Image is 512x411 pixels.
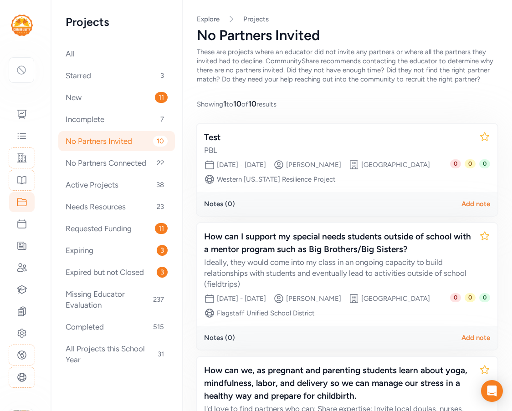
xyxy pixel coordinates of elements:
[479,293,490,302] span: 0
[204,230,472,256] div: How can I support my special needs students outside of school with a mentor program such as Big B...
[157,70,168,81] span: 3
[153,179,168,190] span: 38
[217,175,336,184] div: Western [US_STATE] Resilience Project
[204,364,472,402] div: How can we, as pregnant and parenting students learn about yoga, mindfulness, labor, and delivery...
[157,245,168,256] span: 3
[223,99,226,108] span: 1
[286,294,341,303] div: [PERSON_NAME]
[58,317,175,337] div: Completed
[197,48,493,83] span: These are projects where an educator did not invite any partners or where all the partners they i...
[11,15,33,36] img: logo
[217,160,266,169] div: [DATE] - [DATE]
[58,153,175,173] div: No Partners Connected
[248,99,256,108] span: 10
[361,160,430,169] div: [GEOGRAPHIC_DATA]
[58,218,175,238] div: Requested Funding
[461,333,490,342] div: Add note
[204,145,472,156] div: PBL
[465,293,476,302] span: 0
[197,15,220,23] a: Explore
[58,284,175,315] div: Missing Educator Evaluation
[155,92,168,103] span: 11
[157,114,168,125] span: 7
[481,380,503,402] div: Open Intercom Messenger
[197,98,276,109] span: Showing to of results
[233,99,241,108] span: 10
[149,321,168,332] span: 515
[465,159,476,168] span: 0
[155,223,168,234] span: 11
[149,294,168,305] span: 237
[66,15,168,29] h2: Projects
[58,109,175,129] div: Incomplete
[197,27,497,44] div: No Partners Invited
[204,131,472,144] div: Test
[153,157,168,168] span: 22
[58,66,175,86] div: Starred
[153,136,168,147] span: 10
[361,294,430,303] div: [GEOGRAPHIC_DATA]
[58,44,175,64] div: All
[217,294,266,303] div: [DATE] - [DATE]
[58,262,175,282] div: Expired but not Closed
[204,257,472,289] div: Ideally, they would come into my class in an ongoing capacity to build relationships with student...
[58,240,175,260] div: Expiring
[154,349,168,360] span: 31
[204,199,235,208] div: Notes ( 0 )
[58,339,175,370] div: All Projects this School Year
[58,131,175,151] div: No Partners Invited
[450,159,461,168] span: 0
[153,201,168,212] span: 23
[58,175,175,195] div: Active Projects
[461,199,490,208] div: Add note
[286,160,341,169] div: [PERSON_NAME]
[58,87,175,107] div: New
[197,15,497,24] nav: Breadcrumb
[243,15,269,24] a: Projects
[204,333,235,342] div: Notes ( 0 )
[450,293,461,302] span: 0
[157,267,168,278] span: 3
[479,159,490,168] span: 0
[58,197,175,217] div: Needs Resources
[217,309,315,318] div: Flagstaff Unified School District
